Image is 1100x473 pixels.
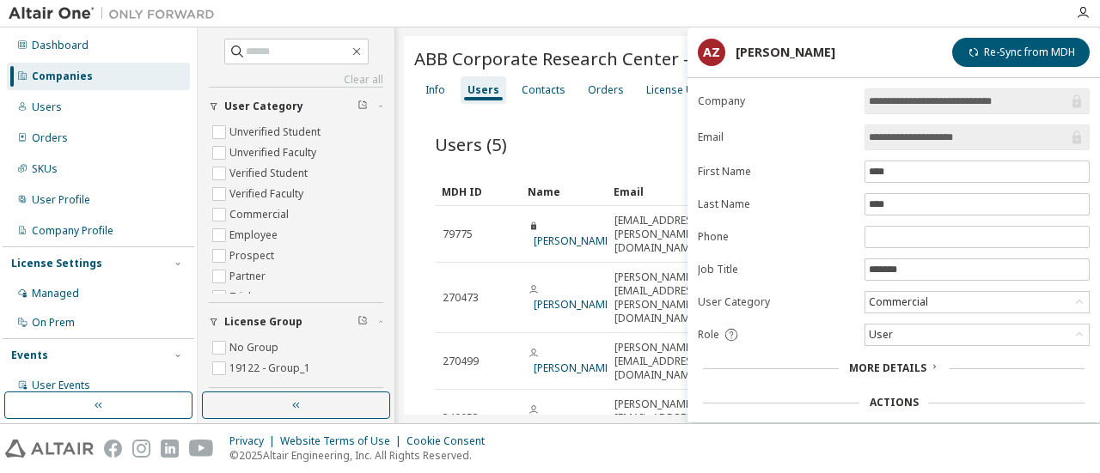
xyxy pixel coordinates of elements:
[534,361,614,375] a: [PERSON_NAME]
[229,122,324,143] label: Unverified Student
[698,328,719,342] span: Role
[406,434,495,448] div: Cookie Consent
[443,411,479,425] span: 340953
[229,358,314,379] label: 19122 - Group_1
[870,396,919,409] div: Actions
[229,225,281,246] label: Employee
[435,132,507,156] span: Users (5)
[528,178,600,205] div: Name
[229,434,280,448] div: Privacy
[698,94,854,108] label: Company
[229,448,495,463] p: © 2025 Altair Engineering, Inc. All Rights Reserved.
[698,165,854,179] label: First Name
[442,178,514,205] div: MDH ID
[865,324,1089,345] div: User
[32,379,90,392] div: User Events
[614,397,701,439] span: [PERSON_NAME][EMAIL_ADDRESS][DOMAIN_NAME]
[467,83,499,97] div: Users
[866,325,895,344] div: User
[32,224,113,238] div: Company Profile
[614,178,686,205] div: Email
[229,204,292,225] label: Commercial
[866,293,931,312] div: Commercial
[32,162,58,176] div: SKUs
[32,39,89,52] div: Dashboard
[425,83,445,97] div: Info
[698,197,854,211] label: Last Name
[614,341,701,382] span: [PERSON_NAME][EMAIL_ADDRESS][DOMAIN_NAME]
[357,100,368,113] span: Clear filter
[280,434,406,448] div: Website Terms of Use
[614,270,701,325] span: [PERSON_NAME][EMAIL_ADDRESS][PERSON_NAME][DOMAIN_NAME]
[11,349,48,362] div: Events
[534,297,614,312] a: [PERSON_NAME]
[229,337,282,358] label: No Group
[865,292,1089,312] div: Commercial
[698,263,854,276] label: Job Title
[224,100,303,113] span: User Category
[698,39,725,66] div: AZ
[229,246,278,266] label: Prospect
[229,163,311,184] label: Verified Student
[32,131,68,145] div: Orders
[229,184,307,204] label: Verified Faculty
[209,388,383,426] button: Admin Role
[104,440,122,458] img: facebook.svg
[209,88,383,125] button: User Category
[952,38,1090,67] button: Re-Sync from MDH
[229,266,269,287] label: Partner
[646,83,718,97] div: License Usage
[32,316,75,330] div: On Prem
[698,295,854,309] label: User Category
[32,70,93,83] div: Companies
[736,45,835,59] div: [PERSON_NAME]
[132,440,150,458] img: instagram.svg
[224,315,302,329] span: License Group
[443,355,479,368] span: 270499
[209,73,383,87] a: Clear all
[161,440,179,458] img: linkedin.svg
[698,230,854,244] label: Phone
[11,257,102,270] div: License Settings
[357,315,368,329] span: Clear filter
[849,361,926,375] span: More Details
[229,287,254,307] label: Trial
[443,227,473,241] span: 79775
[534,233,614,248] a: [PERSON_NAME]
[9,5,223,22] img: Altair One
[588,83,624,97] div: Orders
[32,193,90,207] div: User Profile
[698,130,854,144] label: Email
[5,440,94,458] img: altair_logo.svg
[522,83,565,97] div: Contacts
[209,303,383,341] button: License Group
[414,46,735,70] span: ABB Corporate Research Center - 7465
[189,440,214,458] img: youtube.svg
[443,291,479,305] span: 270473
[229,143,320,163] label: Unverified Faculty
[32,100,62,114] div: Users
[614,214,701,255] span: [EMAIL_ADDRESS][PERSON_NAME][DOMAIN_NAME]
[32,287,79,300] div: Managed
